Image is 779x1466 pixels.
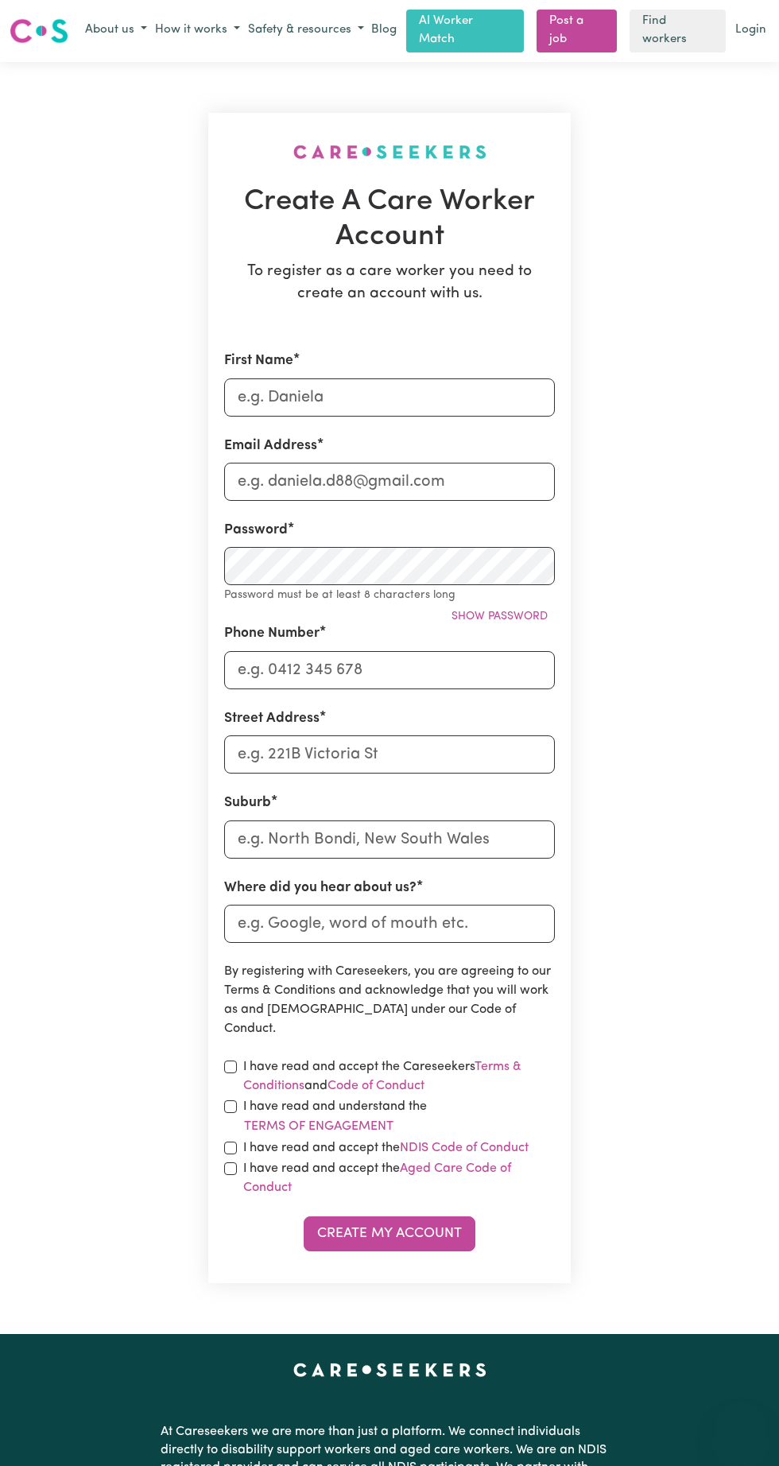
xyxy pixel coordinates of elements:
[224,436,317,456] label: Email Address
[224,184,555,254] h1: Create A Care Worker Account
[243,1097,555,1137] label: I have read and understand the
[224,623,320,644] label: Phone Number
[327,1080,424,1092] a: Code of Conduct
[224,735,555,774] input: e.g. 221B Victoria St
[224,820,555,859] input: e.g. North Bondi, New South Wales
[224,793,271,813] label: Suburb
[224,261,555,307] p: To register as a care worker you need to create an account with us.
[444,604,555,629] button: Show password
[243,1159,555,1197] label: I have read and accept the
[224,905,555,943] input: e.g. Google, word of mouth etc.
[537,10,617,52] a: Post a job
[244,17,368,44] button: Safety & resources
[732,18,769,43] a: Login
[452,611,548,622] span: Show password
[630,10,726,52] a: Find workers
[224,708,320,729] label: Street Address
[224,520,288,541] label: Password
[224,351,293,371] label: First Name
[243,1162,511,1194] a: Aged Care Code of Conduct
[243,1116,394,1137] button: I have read and understand the
[293,1363,486,1375] a: Careseekers home page
[224,878,417,898] label: Where did you hear about us?
[368,18,400,43] a: Blog
[406,10,524,52] a: AI Worker Match
[715,1402,766,1453] iframe: Button to launch messaging window
[10,17,68,45] img: Careseekers logo
[243,1138,529,1158] label: I have read and accept the
[224,589,455,601] small: Password must be at least 8 characters long
[304,1216,475,1251] button: Create My Account
[243,1057,555,1096] label: I have read and accept the Careseekers and
[224,463,555,501] input: e.g. daniela.d88@gmail.com
[224,962,555,1038] p: By registering with Careseekers, you are agreeing to our Terms & Conditions and acknowledge that ...
[151,17,244,44] button: How it works
[10,13,68,49] a: Careseekers logo
[243,1061,521,1092] a: Terms & Conditions
[81,17,151,44] button: About us
[224,378,555,417] input: e.g. Daniela
[224,651,555,689] input: e.g. 0412 345 678
[400,1142,529,1154] a: NDIS Code of Conduct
